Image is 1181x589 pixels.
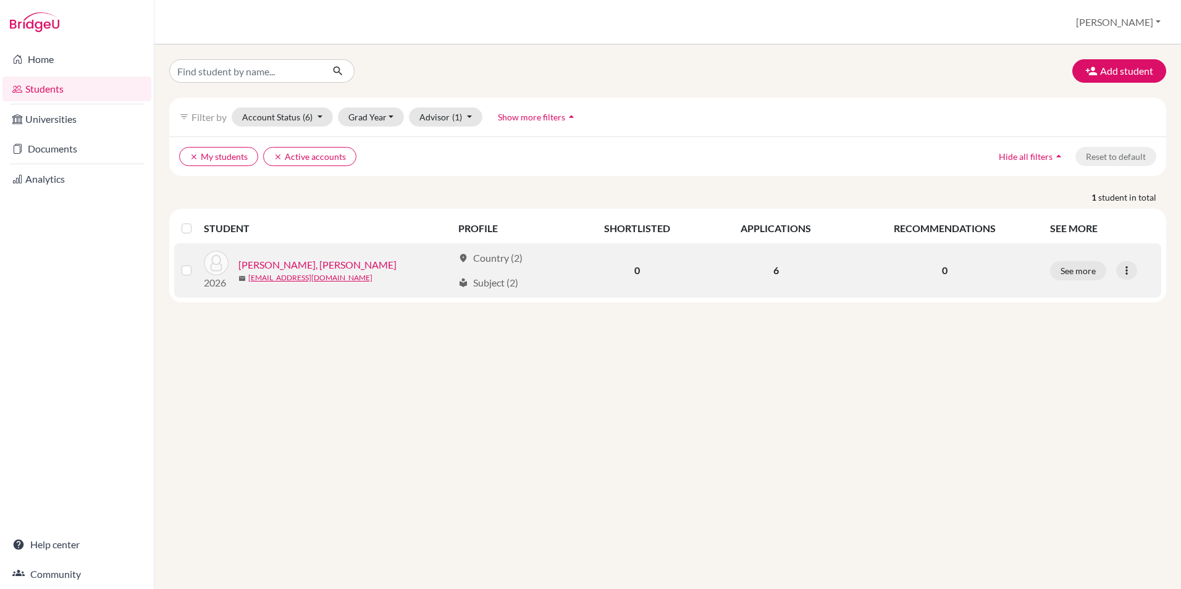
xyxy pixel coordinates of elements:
[452,112,462,122] span: (1)
[487,107,588,127] button: Show more filtersarrow_drop_up
[458,275,518,290] div: Subject (2)
[1050,261,1106,280] button: See more
[1072,59,1166,83] button: Add student
[409,107,482,127] button: Advisor(1)
[2,47,151,72] a: Home
[263,147,356,166] button: clearActive accounts
[705,214,847,243] th: APPLICATIONS
[1070,10,1166,34] button: [PERSON_NAME]
[569,214,705,243] th: SHORTLISTED
[458,253,468,263] span: location_on
[2,107,151,132] a: Universities
[1098,191,1166,204] span: student in total
[169,59,322,83] input: Find student by name...
[204,251,229,275] img: Nadgir, Tanvi Devaprasad
[1091,191,1098,204] strong: 1
[238,257,397,272] a: [PERSON_NAME], [PERSON_NAME]
[458,251,523,265] div: Country (2)
[451,214,569,243] th: PROFILE
[2,532,151,557] a: Help center
[179,147,258,166] button: clearMy students
[1053,150,1065,162] i: arrow_drop_up
[988,147,1075,166] button: Hide all filtersarrow_drop_up
[204,275,229,290] p: 2026
[855,263,1035,278] p: 0
[204,214,451,243] th: STUDENT
[303,112,313,122] span: (6)
[847,214,1043,243] th: RECOMMENDATIONS
[248,272,372,283] a: [EMAIL_ADDRESS][DOMAIN_NAME]
[569,243,705,298] td: 0
[274,152,282,161] i: clear
[238,275,246,282] span: mail
[232,107,333,127] button: Account Status(6)
[191,111,227,123] span: Filter by
[338,107,405,127] button: Grad Year
[458,278,468,288] span: local_library
[2,77,151,101] a: Students
[2,136,151,161] a: Documents
[565,111,578,123] i: arrow_drop_up
[999,151,1053,162] span: Hide all filters
[1043,214,1161,243] th: SEE MORE
[10,12,59,32] img: Bridge-U
[705,243,847,298] td: 6
[2,167,151,191] a: Analytics
[2,562,151,587] a: Community
[190,152,198,161] i: clear
[498,112,565,122] span: Show more filters
[1075,147,1156,166] button: Reset to default
[179,112,189,122] i: filter_list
